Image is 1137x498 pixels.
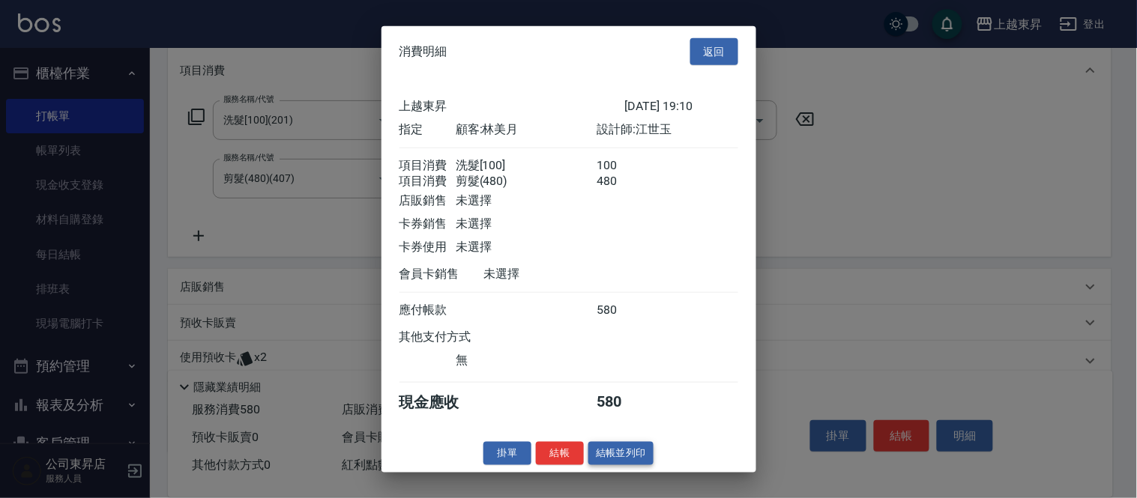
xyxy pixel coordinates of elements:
div: 未選擇 [456,193,597,209]
div: 卡券使用 [399,240,456,255]
div: 項目消費 [399,158,456,174]
div: 洗髮[100] [456,158,597,174]
button: 結帳並列印 [588,442,654,465]
div: 卡券銷售 [399,216,456,232]
div: 580 [597,303,653,318]
div: 店販銷售 [399,193,456,209]
button: 結帳 [536,442,584,465]
div: 會員卡銷售 [399,267,484,282]
div: 上越東昇 [399,99,625,115]
div: [DATE] 19:10 [625,99,738,115]
div: 應付帳款 [399,303,456,318]
div: 未選擇 [456,240,597,255]
div: 設計師: 江世玉 [597,122,738,138]
div: 剪髮(480) [456,174,597,189]
div: 無 [456,353,597,368]
div: 580 [597,392,653,413]
button: 掛單 [483,442,531,465]
div: 顧客: 林美月 [456,122,597,138]
div: 480 [597,174,653,189]
div: 項目消費 [399,174,456,189]
span: 消費明細 [399,44,447,59]
div: 指定 [399,122,456,138]
div: 其他支付方式 [399,330,513,345]
div: 100 [597,158,653,174]
div: 未選擇 [484,267,625,282]
div: 未選擇 [456,216,597,232]
button: 返回 [690,37,738,65]
div: 現金應收 [399,392,484,413]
